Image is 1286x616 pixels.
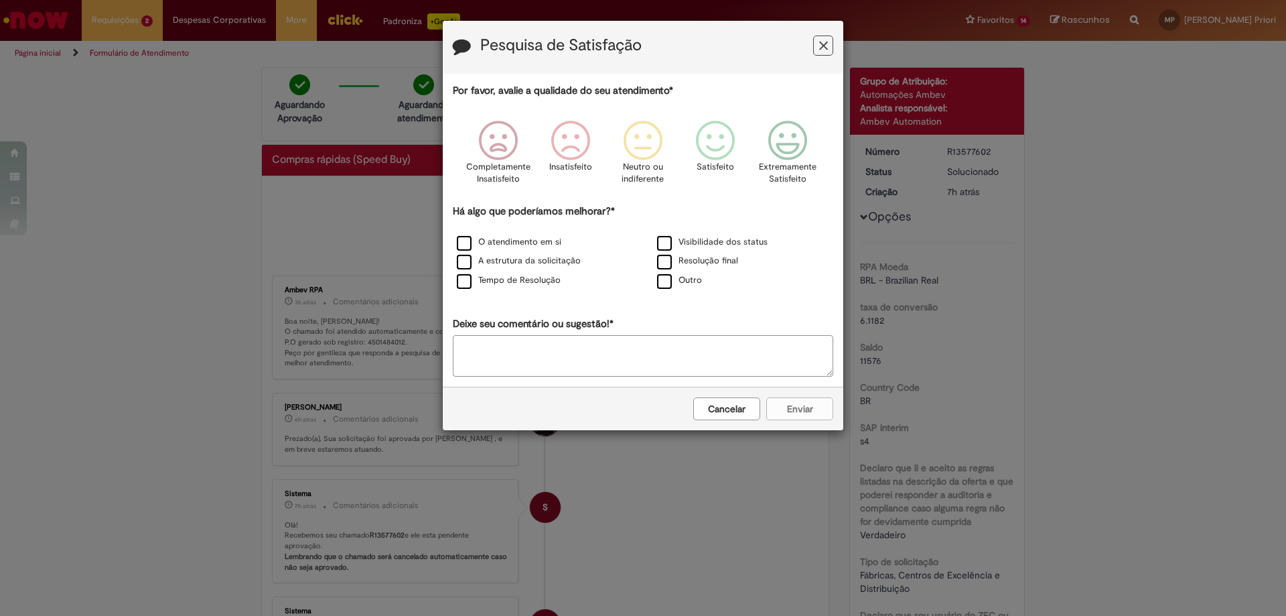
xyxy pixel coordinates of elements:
label: Por favor, avalie a qualidade do seu atendimento* [453,84,673,98]
div: Neutro ou indiferente [609,111,677,202]
p: Neutro ou indiferente [619,161,667,186]
label: Visibilidade dos status [657,236,768,249]
p: Completamente Insatisfeito [466,161,530,186]
label: Pesquisa de Satisfação [480,37,642,54]
label: Resolução final [657,255,738,267]
div: Insatisfeito [537,111,605,202]
div: Completamente Insatisfeito [463,111,532,202]
label: A estrutura da solicitação [457,255,581,267]
p: Extremamente Satisfeito [759,161,816,186]
button: Cancelar [693,397,760,420]
div: Extremamente Satisfeito [754,111,822,202]
label: O atendimento em si [457,236,561,249]
div: Há algo que poderíamos melhorar?* [453,204,833,291]
p: Insatisfeito [549,161,592,174]
label: Outro [657,274,702,287]
div: Satisfeito [681,111,749,202]
p: Satisfeito [697,161,734,174]
label: Tempo de Resolução [457,274,561,287]
label: Deixe seu comentário ou sugestão!* [453,317,614,331]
